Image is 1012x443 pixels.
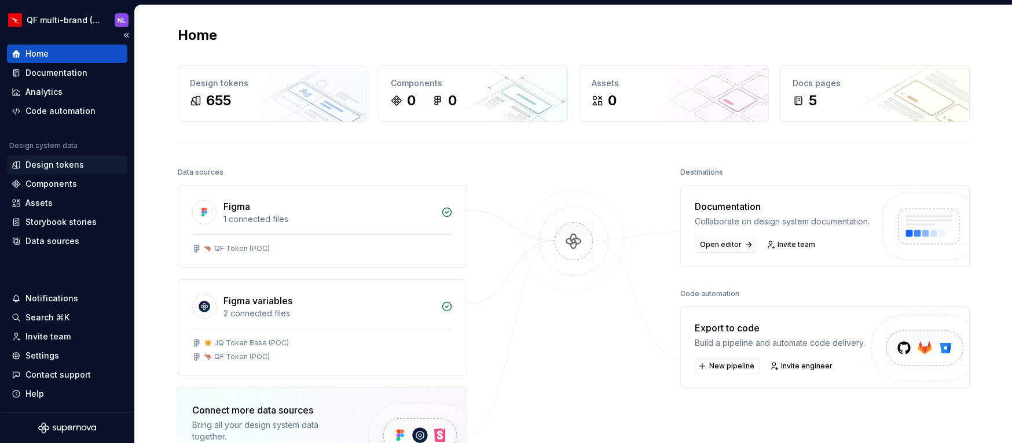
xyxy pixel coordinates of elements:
[25,159,84,171] div: Design tokens
[25,216,97,228] div: Storybook stories
[178,26,217,45] h2: Home
[7,175,127,193] a: Components
[223,308,434,319] div: 2 connected files
[7,45,127,63] a: Home
[27,14,101,26] div: QF multi-brand (Test)
[38,422,96,434] svg: Supernova Logo
[190,77,355,89] div: Design tokens
[700,240,742,249] span: Open editor
[7,232,127,250] a: Data sources
[223,294,292,308] div: Figma variables
[9,141,78,150] div: Design system data
[680,164,723,180] div: Destinations
[407,91,416,110] div: 0
[695,358,760,374] button: New pipeline
[25,105,96,117] div: Code automation
[25,293,78,304] div: Notifications
[25,67,87,79] div: Documentation
[781,361,833,371] span: Invite engineer
[7,385,127,403] button: Help
[178,65,367,122] a: Design tokens655
[8,13,22,27] img: 6b187050-a3ed-48aa-8485-808e17fcee26.png
[25,369,91,381] div: Contact support
[7,213,127,231] a: Storybook stories
[192,403,349,417] div: Connect more data sources
[695,337,865,349] div: Build a pipeline and automate code delivery.
[7,156,127,174] a: Design tokens
[204,244,270,253] div: 🦘 QF Token (POC)
[680,286,739,302] div: Code automation
[793,77,958,89] div: Docs pages
[709,361,754,371] span: New pipeline
[118,27,134,43] button: Collapse sidebar
[25,235,79,247] div: Data sources
[25,388,44,400] div: Help
[7,194,127,212] a: Assets
[608,91,617,110] div: 0
[25,178,77,190] div: Components
[695,237,756,253] a: Open editor
[223,213,434,225] div: 1 connected files
[7,64,127,82] a: Documentation
[178,164,223,180] div: Data sources
[204,338,289,348] div: ✴️ JQ Token Base (POC)
[178,279,467,376] a: Figma variables2 connected files✴️ JQ Token Base (POC)🦘 QF Token (POC)
[25,331,71,342] div: Invite team
[25,48,49,60] div: Home
[25,312,69,323] div: Search ⌘K
[204,352,270,361] div: 🦘 QF Token (POC)
[809,91,817,110] div: 5
[25,197,53,209] div: Assets
[7,83,127,101] a: Analytics
[695,216,870,227] div: Collaborate on design system documentation.
[223,200,250,213] div: Figma
[7,102,127,120] a: Code automation
[391,77,556,89] div: Components
[780,65,970,122] a: Docs pages5
[763,237,820,253] a: Invite team
[448,91,457,110] div: 0
[25,350,59,361] div: Settings
[7,346,127,365] a: Settings
[695,321,865,335] div: Export to code
[695,200,870,213] div: Documentation
[192,419,349,442] div: Bring all your design system data together.
[178,185,467,268] a: Figma1 connected files🦘 QF Token (POC)
[118,16,126,25] div: NL
[580,65,769,122] a: Assets0
[379,65,568,122] a: Components00
[2,8,132,32] button: QF multi-brand (Test)NL
[7,308,127,327] button: Search ⌘K
[592,77,757,89] div: Assets
[25,86,63,98] div: Analytics
[206,91,231,110] div: 655
[767,358,838,374] a: Invite engineer
[7,289,127,308] button: Notifications
[7,366,127,384] button: Contact support
[7,327,127,346] a: Invite team
[778,240,815,249] span: Invite team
